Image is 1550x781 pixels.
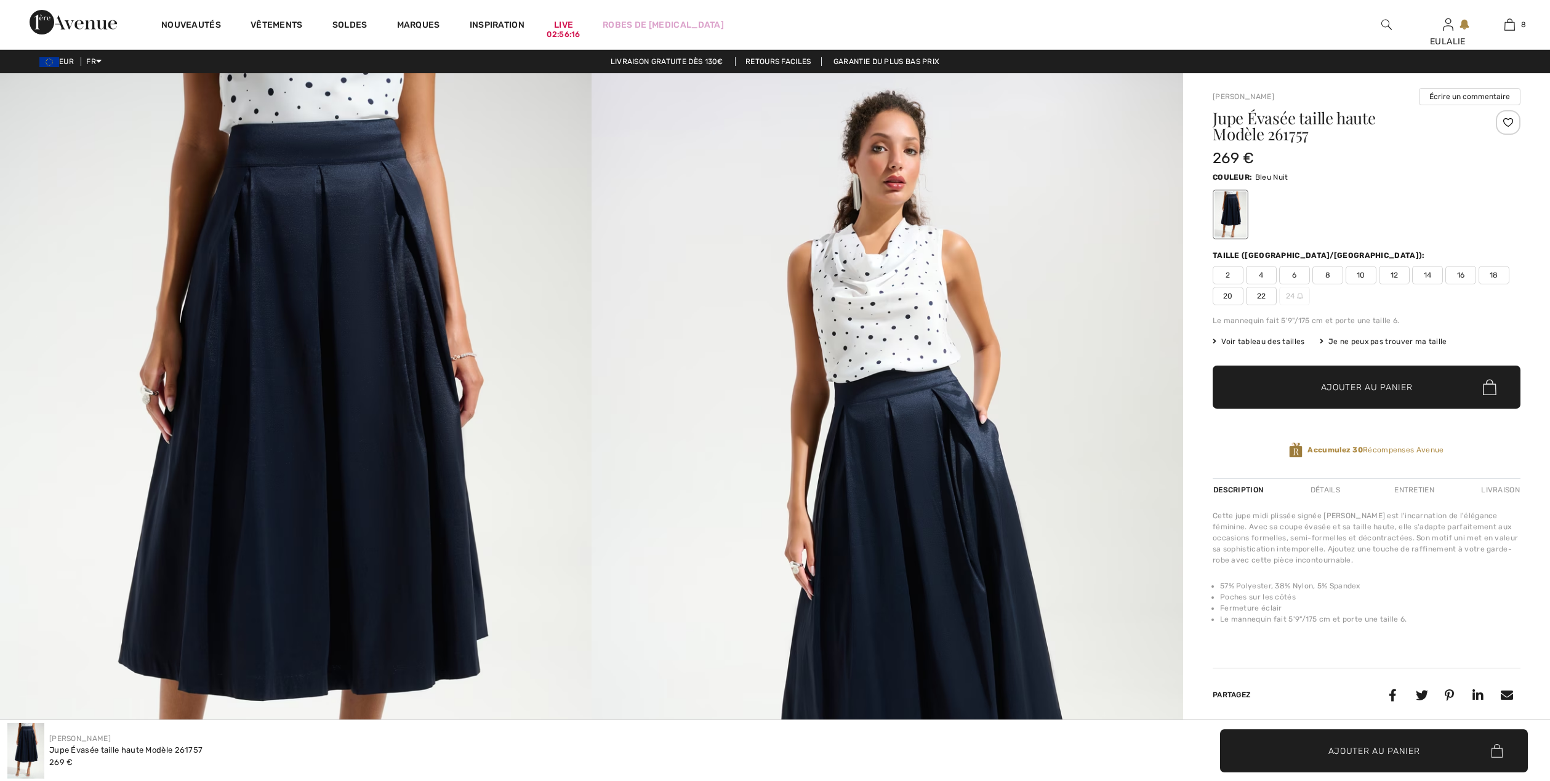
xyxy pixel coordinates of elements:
div: Cette jupe midi plissée signée [PERSON_NAME] est l'incarnation de l'élégance féminine. Avec sa co... [1213,510,1520,566]
div: Description [1213,479,1266,501]
span: 20 [1213,287,1243,305]
a: Retours faciles [735,57,822,66]
li: Fermeture éclair [1220,603,1520,614]
img: Jupe &Eacute;vas&eacute;e Taille Haute mod&egrave;le 261757 [7,723,44,779]
div: Le mannequin fait 5'9"/175 cm et porte une taille 6. [1213,315,1520,326]
div: Livraison [1478,479,1520,501]
a: [PERSON_NAME] [49,734,111,743]
span: Inspiration [470,20,524,33]
button: Ajouter au panier [1220,729,1528,772]
a: Marques [397,20,440,33]
a: 8 [1479,17,1540,32]
a: Nouveautés [161,20,221,33]
span: Voir tableau des tailles [1213,336,1305,347]
span: 12 [1379,266,1410,284]
span: Récompenses Avenue [1307,444,1444,455]
img: ring-m.svg [1297,293,1303,299]
a: [PERSON_NAME] [1213,92,1274,101]
div: EULALIE [1418,35,1478,48]
span: 269 € [49,758,73,767]
strong: Accumulez 30 [1307,446,1363,454]
div: Bleu Nuit [1215,191,1247,238]
span: 18 [1479,266,1509,284]
img: Récompenses Avenue [1289,442,1303,459]
span: 2 [1213,266,1243,284]
span: Ajouter au panier [1328,744,1420,757]
span: 8 [1521,19,1526,30]
div: Détails [1300,479,1351,501]
img: Mon panier [1504,17,1515,32]
a: Soldes [332,20,367,33]
img: 1ère Avenue [30,10,117,34]
img: Mes infos [1443,17,1453,32]
img: Euro [39,57,59,67]
a: Robes de [MEDICAL_DATA] [603,18,724,31]
div: 02:56:16 [547,29,580,41]
span: Partagez [1213,691,1251,699]
a: Se connecter [1443,18,1453,30]
img: Bag.svg [1491,744,1503,758]
div: Taille ([GEOGRAPHIC_DATA]/[GEOGRAPHIC_DATA]): [1213,250,1428,261]
span: 14 [1412,266,1443,284]
a: Live02:56:16 [554,18,573,31]
a: Livraison gratuite dès 130€ [601,57,733,66]
h1: Jupe Évasée taille haute Modèle 261757 [1213,110,1469,142]
span: 269 € [1213,150,1255,167]
button: Ajouter au panier [1213,366,1520,409]
button: Écrire un commentaire [1419,88,1520,105]
span: 16 [1445,266,1476,284]
span: Bleu Nuit [1255,173,1288,182]
div: Entretien [1384,479,1445,501]
span: 4 [1246,266,1277,284]
li: Poches sur les côtés [1220,591,1520,603]
span: 10 [1346,266,1376,284]
span: Couleur: [1213,173,1252,182]
li: Le mannequin fait 5'9"/175 cm et porte une taille 6. [1220,614,1520,625]
span: 22 [1246,287,1277,305]
span: Ajouter au panier [1321,381,1413,394]
span: FR [86,57,102,66]
span: 24 [1279,287,1310,305]
div: Je ne peux pas trouver ma taille [1320,336,1447,347]
img: recherche [1381,17,1392,32]
span: 8 [1312,266,1343,284]
img: Bag.svg [1483,379,1496,395]
div: Jupe Évasée taille haute Modèle 261757 [49,744,203,756]
span: EUR [39,57,79,66]
a: Vêtements [251,20,303,33]
a: Garantie du plus bas prix [824,57,950,66]
li: 57% Polyester, 38% Nylon, 5% Spandex [1220,580,1520,591]
span: 6 [1279,266,1310,284]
